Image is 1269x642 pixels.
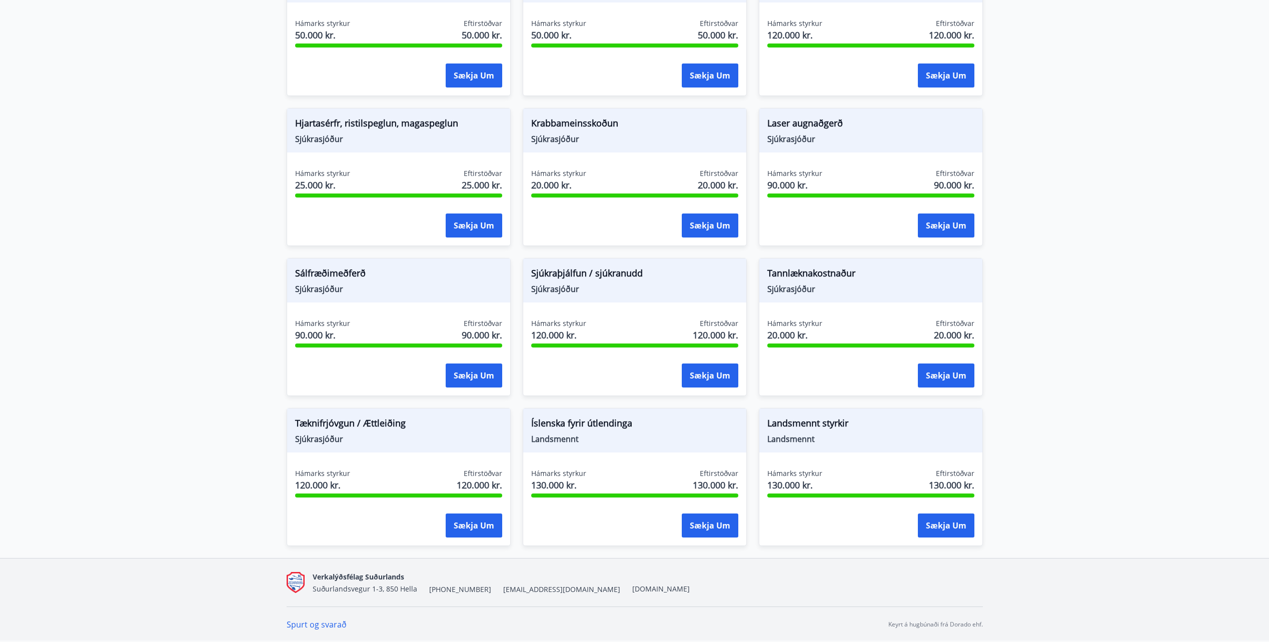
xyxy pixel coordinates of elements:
[767,433,974,444] span: Landsmennt
[700,18,738,28] span: Eftirstöðvar
[700,168,738,178] span: Eftirstöðvar
[936,318,974,328] span: Eftirstöðvar
[767,116,974,133] span: Laser augnaðgerð
[767,266,974,283] span: Tannlæknakostnaður
[295,18,350,28] span: Hámarks styrkur
[295,178,350,191] span: 25.000 kr.
[936,168,974,178] span: Eftirstöðvar
[313,572,404,581] span: Verkalýðsfélag Suðurlands
[693,328,738,341] span: 120.000 kr.
[767,318,822,328] span: Hámarks styrkur
[531,116,738,133] span: Krabbameinsskoðun
[531,28,586,41] span: 50.000 kr.
[693,478,738,491] span: 130.000 kr.
[767,478,822,491] span: 130.000 kr.
[457,478,502,491] span: 120.000 kr.
[531,133,738,144] span: Sjúkrasjóður
[936,468,974,478] span: Eftirstöðvar
[888,620,983,629] p: Keyrt á hugbúnaði frá Dorado ehf.
[698,178,738,191] span: 20.000 kr.
[446,63,502,87] button: Sækja um
[531,266,738,283] span: Sjúkraþjálfun / sjúkranudd
[682,213,738,237] button: Sækja um
[682,513,738,537] button: Sækja um
[531,468,586,478] span: Hámarks styrkur
[464,18,502,28] span: Eftirstöðvar
[531,283,738,294] span: Sjúkrasjóður
[531,178,586,191] span: 20.000 kr.
[313,584,417,593] span: Suðurlandsvegur 1-3, 850 Hella
[295,116,502,133] span: Hjartasérfr, ristilspeglun, magaspeglun
[531,433,738,444] span: Landsmennt
[295,283,502,294] span: Sjúkrasjóður
[295,433,502,444] span: Sjúkrasjóður
[531,328,586,341] span: 120.000 kr.
[767,416,974,433] span: Landsmennt styrkir
[446,513,502,537] button: Sækja um
[934,178,974,191] span: 90.000 kr.
[464,318,502,328] span: Eftirstöðvar
[295,468,350,478] span: Hámarks styrkur
[682,63,738,87] button: Sækja um
[446,213,502,237] button: Sækja um
[698,28,738,41] span: 50.000 kr.
[464,468,502,478] span: Eftirstöðvar
[767,28,822,41] span: 120.000 kr.
[464,168,502,178] span: Eftirstöðvar
[929,478,974,491] span: 130.000 kr.
[767,178,822,191] span: 90.000 kr.
[287,619,347,630] a: Spurt og svarað
[462,178,502,191] span: 25.000 kr.
[295,133,502,144] span: Sjúkrasjóður
[295,266,502,283] span: Sálfræðimeðferð
[503,584,620,594] span: [EMAIL_ADDRESS][DOMAIN_NAME]
[295,416,502,433] span: Tæknifrjóvgun / Ættleiðing
[918,63,974,87] button: Sækja um
[934,328,974,341] span: 20.000 kr.
[295,318,350,328] span: Hámarks styrkur
[531,18,586,28] span: Hámarks styrkur
[462,28,502,41] span: 50.000 kr.
[462,328,502,341] span: 90.000 kr.
[531,168,586,178] span: Hámarks styrkur
[767,468,822,478] span: Hámarks styrkur
[918,363,974,387] button: Sækja um
[767,133,974,144] span: Sjúkrasjóður
[429,584,491,594] span: [PHONE_NUMBER]
[287,572,305,593] img: Q9do5ZaFAFhn9lajViqaa6OIrJ2A2A46lF7VsacK.png
[767,168,822,178] span: Hámarks styrkur
[295,478,350,491] span: 120.000 kr.
[767,18,822,28] span: Hámarks styrkur
[531,478,586,491] span: 130.000 kr.
[295,28,350,41] span: 50.000 kr.
[918,513,974,537] button: Sækja um
[531,318,586,328] span: Hámarks styrkur
[700,318,738,328] span: Eftirstöðvar
[929,28,974,41] span: 120.000 kr.
[632,584,690,593] a: [DOMAIN_NAME]
[446,363,502,387] button: Sækja um
[700,468,738,478] span: Eftirstöðvar
[767,328,822,341] span: 20.000 kr.
[295,168,350,178] span: Hámarks styrkur
[531,416,738,433] span: Íslenska fyrir útlendinga
[295,328,350,341] span: 90.000 kr.
[918,213,974,237] button: Sækja um
[767,283,974,294] span: Sjúkrasjóður
[682,363,738,387] button: Sækja um
[936,18,974,28] span: Eftirstöðvar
